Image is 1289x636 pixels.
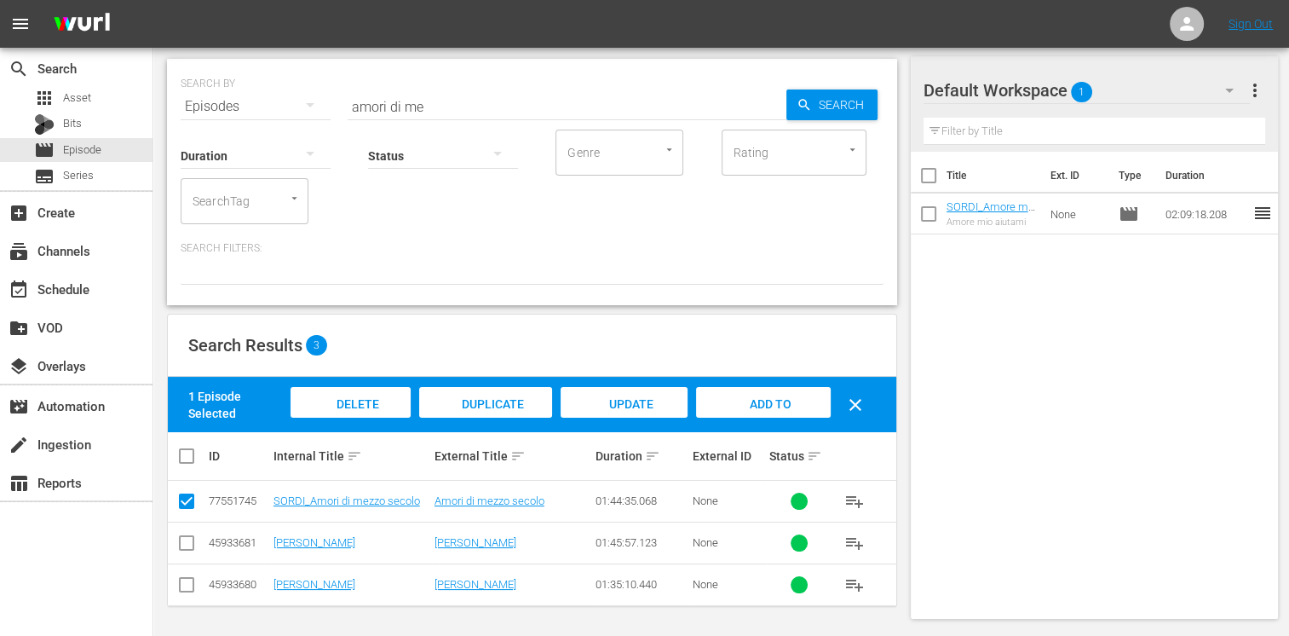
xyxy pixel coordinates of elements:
[807,448,822,464] span: sort
[845,395,866,415] span: clear
[1159,194,1252,234] td: 02:09:18.208
[596,536,687,549] div: 01:45:57.123
[434,446,590,466] div: External Title
[434,536,516,549] a: [PERSON_NAME]
[596,494,687,507] div: 01:44:35.068
[812,90,878,120] span: Search
[9,435,29,455] span: Ingestion
[692,578,764,591] div: None
[34,114,55,135] div: Bits
[844,533,865,553] span: playlist_add
[1245,70,1265,111] button: more_vert
[1229,17,1273,31] a: Sign Out
[181,241,883,256] p: Search Filters:
[769,446,829,466] div: Status
[924,66,1250,114] div: Default Workspace
[317,397,385,443] span: Delete Episodes
[1245,80,1265,101] span: more_vert
[596,446,687,466] div: Duration
[434,578,516,591] a: [PERSON_NAME]
[844,491,865,512] span: playlist_add
[347,448,362,464] span: sort
[561,387,688,418] button: Update Metadata
[9,356,29,377] span: Overlays
[63,115,82,132] span: Bits
[63,167,94,184] span: Series
[291,387,411,418] button: Delete Episodes
[1119,204,1139,224] span: Episode
[844,142,860,158] button: Open
[34,140,55,160] span: Episode
[63,142,101,159] span: Episode
[844,575,865,595] span: playlist_add
[188,335,302,356] span: Search Results
[9,318,29,338] span: VOD
[9,59,29,79] span: Search
[41,4,123,44] img: ans4CAIJ8jUAAAAAAAAAAAAAAAAAAAAAAAAgQb4GAAAAAAAAAAAAAAAAAAAAAAAAJMjXAAAAAAAAAAAAAAAAAAAAAAAAgAT5G...
[947,217,1038,228] div: Amore mio aiutami
[692,536,764,549] div: None
[273,494,420,507] a: SORDI_Amori di mezzo secolo
[9,241,29,262] span: Channels
[834,523,875,564] button: playlist_add
[645,448,660,464] span: sort
[1071,74,1092,110] span: 1
[273,446,429,466] div: Internal Title
[587,397,661,443] span: Update Metadata
[10,14,31,34] span: menu
[209,449,268,463] div: ID
[834,481,875,522] button: playlist_add
[786,90,878,120] button: Search
[188,388,286,422] div: 1 Episode Selected
[596,578,687,591] div: 01:35:10.440
[1040,152,1108,199] th: Ext. ID
[1108,152,1155,199] th: Type
[661,142,677,158] button: Open
[273,536,355,549] a: [PERSON_NAME]
[9,280,29,300] span: Schedule
[286,190,302,206] button: Open
[692,449,764,463] div: External ID
[273,578,355,591] a: [PERSON_NAME]
[181,83,331,130] div: Episodes
[209,494,268,507] div: 77551745
[209,536,268,549] div: 45933681
[834,564,875,605] button: playlist_add
[34,166,55,187] span: Series
[1044,194,1111,234] td: None
[692,494,764,507] div: None
[947,152,1040,199] th: Title
[1252,203,1273,223] span: reorder
[306,335,327,356] span: 3
[696,387,830,418] button: Add to Workspace
[835,384,876,425] button: clear
[63,90,91,107] span: Asset
[209,578,268,591] div: 45933680
[1155,152,1257,199] th: Duration
[448,397,524,443] span: Duplicate Episode
[510,448,526,464] span: sort
[9,396,29,417] span: Automation
[34,88,55,108] span: Asset
[434,494,544,507] a: Amori di mezzo secolo
[722,397,805,443] span: Add to Workspace
[9,203,29,223] span: Create
[9,473,29,494] span: Reports
[419,387,551,418] button: Duplicate Episode
[947,200,1037,226] a: SORDI_Amore mio aiutami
